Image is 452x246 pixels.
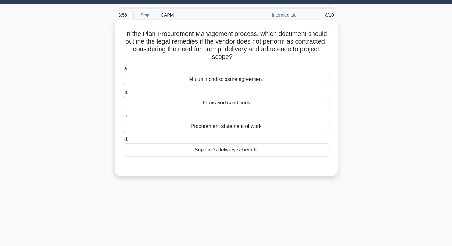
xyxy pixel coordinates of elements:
span: b. [124,89,128,95]
div: 8/10 [300,9,338,21]
div: Mutual nondisclosure agreement [123,73,329,86]
a: Stop [133,11,157,19]
div: Procurement statement of work [123,120,329,133]
span: a. [124,66,128,71]
h5: In the Plan Procurement Management process, which document should outline the legal remedies if t... [122,30,330,61]
div: Intermediate [245,9,300,21]
div: CAPM [157,9,245,21]
div: Terms and conditions [123,96,329,109]
div: 3:58 [115,9,133,21]
span: c. [124,113,128,118]
div: Supplier's delivery schedule [123,143,329,157]
span: d. [124,137,128,142]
